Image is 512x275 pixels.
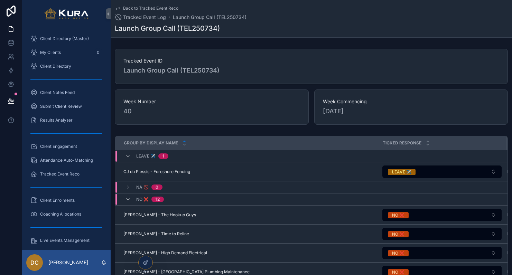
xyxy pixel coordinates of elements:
div: scrollable content [22,28,111,250]
span: Attendance Auto-Matching [40,158,93,163]
span: Client Directory (Master) [40,36,89,41]
a: Select Button [382,246,502,259]
a: Client Directory (Master) [26,32,106,45]
span: Back to Tracked Event Reco [123,6,178,11]
div: 0 [94,48,102,57]
span: Results Analyser [40,117,73,123]
div: 1 [162,153,164,159]
a: [PERSON_NAME] - The Hookup Guys [123,212,374,218]
span: Week Number [123,98,300,105]
span: DC [30,258,39,267]
a: Results Analyser [26,114,106,126]
span: CJ du Plessis - Foreshore Fencing [123,169,190,174]
strong: Launch Group Call (TEL250734) [123,67,220,74]
a: Select Button [382,227,502,240]
span: Group by Display Name [124,140,178,146]
img: App logo [44,8,89,19]
span: LEAVE ✈️ [136,153,156,159]
span: Coaching Allocations [40,211,81,217]
span: Week Commencing [323,98,500,105]
a: Client Enrolments [26,194,106,207]
button: Select Button [382,165,502,178]
a: Select Button [382,165,502,178]
h1: Launch Group Call (TEL250734) [115,23,220,33]
a: Attendance Auto-Matching [26,154,106,167]
span: Client Engagement [40,144,77,149]
span: 40 [123,106,300,116]
div: 12 [156,197,160,202]
a: Client Directory [26,60,106,73]
p: [PERSON_NAME] [48,259,88,266]
span: [PERSON_NAME] - [GEOGRAPHIC_DATA] Plumbing Maintenance [123,269,250,275]
span: NA 🚫 [136,184,149,190]
a: [PERSON_NAME] - High Demand Electrical [123,250,374,256]
a: Coaching Allocations [26,208,106,220]
span: Live Events Management [40,238,90,243]
span: Client Directory [40,64,71,69]
button: Select Button [382,247,502,259]
span: [PERSON_NAME] - Time to Reline [123,231,189,237]
a: Client Engagement [26,140,106,153]
a: Launch Group Call (TEL250734) [173,14,246,21]
button: Select Button [382,209,502,221]
span: Client Enrolments [40,198,75,203]
span: TICKED RESPONSE [383,140,421,146]
div: LEAVE ✈️ [392,169,411,175]
span: NO ❌ [136,197,149,202]
a: [PERSON_NAME] - Time to Reline [123,231,374,237]
a: Client Notes Feed [26,86,106,99]
a: Select Button [382,208,502,221]
a: Tracked Event Log [115,14,166,21]
div: NO ❌ [392,250,404,256]
span: [DATE] [323,106,500,116]
span: Client Notes Feed [40,90,75,95]
span: Submit Client Review [40,104,82,109]
span: Tracked Event ID [123,57,499,64]
span: [PERSON_NAME] - The Hookup Guys [123,212,196,218]
a: My Clients0 [26,46,106,59]
a: [PERSON_NAME] - [GEOGRAPHIC_DATA] Plumbing Maintenance [123,269,374,275]
a: Live Events Management [26,234,106,247]
a: Submit Client Review [26,100,106,113]
span: [PERSON_NAME] - High Demand Electrical [123,250,207,256]
div: 0 [156,184,158,190]
span: My Clients [40,50,61,55]
a: Tracked Event Reco [26,168,106,180]
span: Tracked Event Log [123,14,166,21]
span: Tracked Event Reco [40,171,80,177]
a: Back to Tracked Event Reco [115,6,178,11]
a: CJ du Plessis - Foreshore Fencing [123,169,374,174]
button: Select Button [382,228,502,240]
div: NO ❌ [392,212,404,218]
div: NO ❌ [392,231,404,237]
